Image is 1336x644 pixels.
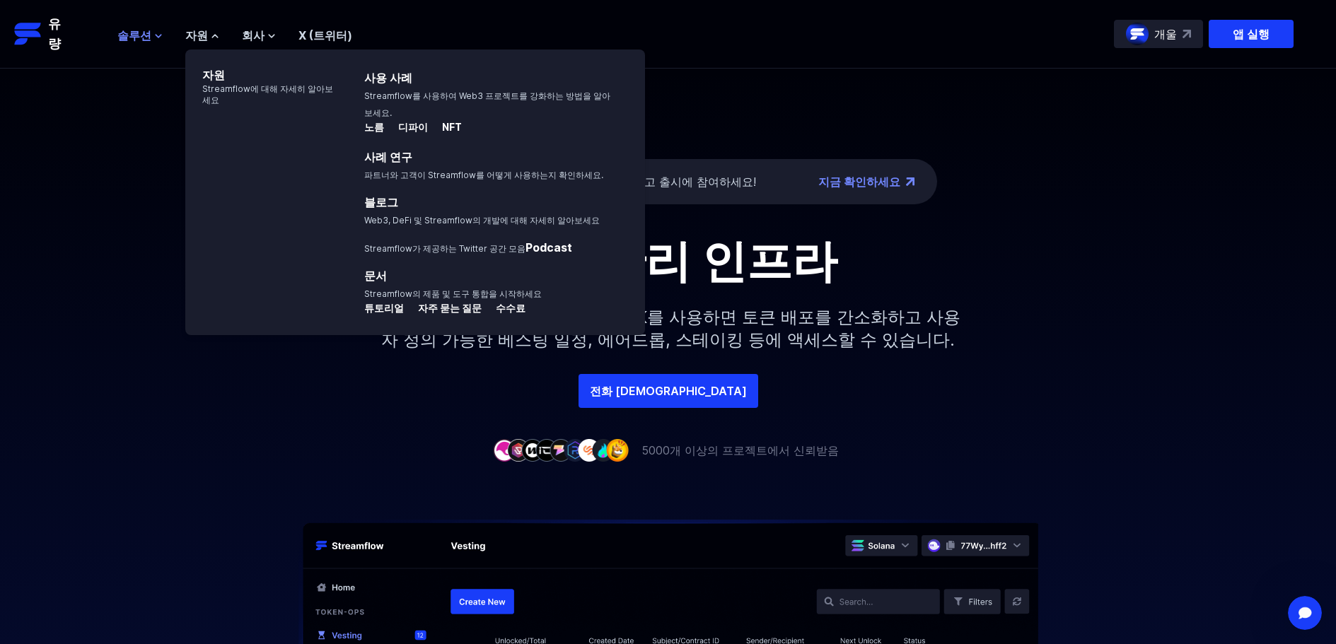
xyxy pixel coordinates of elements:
img: 회사-9 [606,439,629,461]
a: 사용 사례 [364,71,412,85]
a: 수수료 [484,303,525,317]
font: Streamflow가 제공하는 Twitter 공간 모음 [364,243,525,254]
img: 회사-4 [535,439,558,461]
font: 솔루션 [117,28,151,42]
font: 5000개 이상의 프로젝트에서 신뢰받음 [641,443,839,457]
font: 자원 [202,68,225,82]
img: 회사-7 [578,439,600,461]
button: 자원 [185,27,219,44]
font: Web3, DeFi 및 Streamflow의 개발에 대해 자세히 알아보세요 [364,215,600,226]
a: 문서 [364,269,387,283]
font: Streamflow를 사용하여 Web3 프로젝트를 강화하는 방법을 알아보세요. [364,90,610,118]
font: 파트너와 고객이 Streamflow를 어떻게 사용하는지 확인하세요. [364,170,603,180]
font: 수수료 [496,302,525,314]
font: 토큰 관리 인프라 [499,233,837,288]
a: 자주 묻는 질문 [407,303,484,317]
font: NFT [442,121,462,133]
iframe: 인터콤 라이브 채팅 [1288,596,1322,630]
a: 블로그 [364,195,398,209]
a: NFT [431,122,462,136]
font: 지금 확인하세요 [818,175,900,189]
font: 개울 [1154,27,1177,41]
font: Streamflow의 애플리케이션과 SDK를 사용하면 토큰 배포를 간소화하고 사용자 정의 가능한 베스팅 일정, 에어드롭, 스테이킹 등에 액세스할 수 있습니다. [376,307,960,350]
font: 유량 [48,16,61,51]
img: 회사-6 [564,439,586,461]
font: 회사 [242,28,265,42]
a: Podcast [525,240,572,254]
font: 디파이 [398,121,428,133]
img: top-right-arrow.png [906,177,914,186]
font: Streamflow에 대해 자세히 알아보세요 [202,83,333,105]
a: 튜토리얼 [364,303,407,317]
a: 사례 연구 [364,150,412,164]
button: 회사 [242,27,276,44]
a: 유량 [14,14,103,54]
font: Streamflow의 제품 및 도구 통합을 시작하세요 [364,288,542,299]
button: 솔루션 [117,27,163,44]
img: 회사-1 [493,439,516,461]
font: 전화 [DEMOGRAPHIC_DATA] [590,384,747,398]
img: 스트림플로우 로고 [14,20,42,48]
img: 회사-2 [507,439,530,461]
a: 전화 [DEMOGRAPHIC_DATA] [579,374,758,408]
font: 앱 실행 [1233,27,1270,41]
img: streamflow-logo-circle.png [1126,23,1149,45]
font: 노름 [364,121,384,133]
font: 자주 묻는 질문 [418,302,482,314]
font: 튜토리얼 [364,302,404,314]
a: 디파이 [387,122,431,136]
img: 회사-5 [550,439,572,461]
a: X (트위터) [298,28,352,42]
font: 자격을 확인하고 출시에 참여하세요! [573,175,756,189]
a: 개울 [1114,20,1203,48]
a: 노름 [364,122,387,136]
a: 지금 확인하세요 [818,173,900,190]
font: 자원 [185,28,208,42]
img: 회사-3 [521,439,544,461]
button: 앱 실행 [1209,20,1294,48]
img: top-right-arrow.svg [1183,30,1191,38]
img: 회사-8 [592,439,615,461]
